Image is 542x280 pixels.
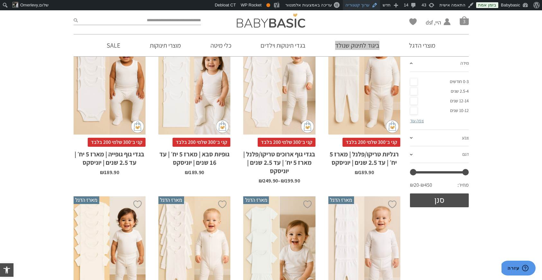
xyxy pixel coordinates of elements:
bdi: 249.90 [259,177,278,184]
a: מוצרי תינוקות [140,34,191,56]
a: מוצרי הדגל [399,34,445,56]
span: ₪ [185,169,189,176]
span: ₪ [100,169,104,176]
img: cat-mini-atc.png [301,120,314,133]
span: מארז הדגל [74,196,99,204]
a: כלי מיטה [201,34,241,56]
span: מארז הדגל [328,196,354,204]
a: מארז הדגל בגדי גוף ארוכים טריקו/פלנל | מארז 5 יח׳ | עד 2.5 שנים | יוניסקס קני ב־300 שלמי 200 בלבד... [243,26,315,183]
span: קני ב־300 שלמי 200 בלבד [88,138,146,147]
span: ₪ [355,169,359,176]
a: בגדי תינוקות וילדים [251,34,315,56]
div: תקין [266,3,270,7]
span: החשבון שלי [426,26,441,34]
bdi: 189.90 [100,169,119,176]
img: cat-mini-atc.png [386,120,399,133]
span: ₪20 [410,182,421,189]
span: מארז הדגל [243,196,269,204]
span: Wishlist [409,18,417,27]
span: קני ב־300 שלמי 200 בלבד [173,138,230,147]
a: מארז הדגל בגדי גוף גופייה | מארז 5 יח׳ | עד 2.5 שנים | יוניסקס קני ב־300 שלמי 200 בלבדבגדי גוף גו... [74,26,146,175]
h2: בגדי גוף ארוכים טריקו/פלנל | מארז 5 יח׳ | עד 2.5 שנים | יוניסקס [243,147,315,175]
button: סנן [410,193,469,207]
span: Omerlevy [20,3,38,7]
span: קני ב־300 שלמי 200 בלבד [342,138,400,147]
a: 12-14 שנים [410,96,469,106]
span: עריכה באמצעות אלמנטור [285,3,332,7]
a: Wishlist [409,18,417,25]
a: 0-3 חודשים [410,77,469,87]
iframe: פותח יישומון שאפשר לשוחח בו בצ'אט עם אחד הנציגים שלנו [502,261,536,277]
a: ביגוד לתינוק שנולד [325,34,389,56]
a: 2.5-4 שנים [410,87,469,96]
span: סל קניות [460,16,469,25]
h2: בגדי גוף גופייה | מארז 5 יח׳ | עד 2.5 שנים | יוניסקס [74,147,146,167]
a: מידה [410,55,469,72]
bdi: 189.90 [185,169,204,176]
img: cat-mini-atc.png [131,120,144,133]
a: SALE [97,34,130,56]
a: מארז הדגל רגליות טריקו/פלנל | מארז 5 יח׳ | עד 2.5 שנים | יוניסקס קני ב־300 שלמי 200 בלבדרגליות טר... [328,26,400,175]
h2: גופיות סבא | מארז 5 יח׳ | עד 16 שנים | יוניסקס [158,147,230,167]
a: צבע [410,130,469,147]
span: – [243,175,315,183]
a: 10-12 שנים [410,106,469,116]
span: קני ב־300 שלמי 200 בלבד [258,138,315,147]
a: סל קניות3 [460,16,469,25]
a: מארז הדגל גופיות סבא | מארז 5 יח׳ | עד 16 שנים | יוניסקס קני ב־300 שלמי 200 בלבדגופיות סבא | מארז... [158,26,230,175]
div: מחיר: — [410,180,469,193]
a: בזמן אמת [476,2,498,8]
img: Baby Basic בגדי תינוקות וילדים אונליין [237,14,305,28]
span: ₪ [259,177,263,184]
bdi: 189.90 [355,169,374,176]
a: צפה עוד [410,118,424,124]
img: cat-mini-atc.png [216,120,229,133]
bdi: 199.90 [281,177,300,184]
span: ₪450 [421,182,432,189]
h2: רגליות טריקו/פלנל | מארז 5 יח׳ | עד 2.5 שנים | יוניסקס [328,147,400,167]
span: ₪ [281,177,285,184]
a: דגם [410,146,469,163]
span: מארז הדגל [158,196,184,204]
